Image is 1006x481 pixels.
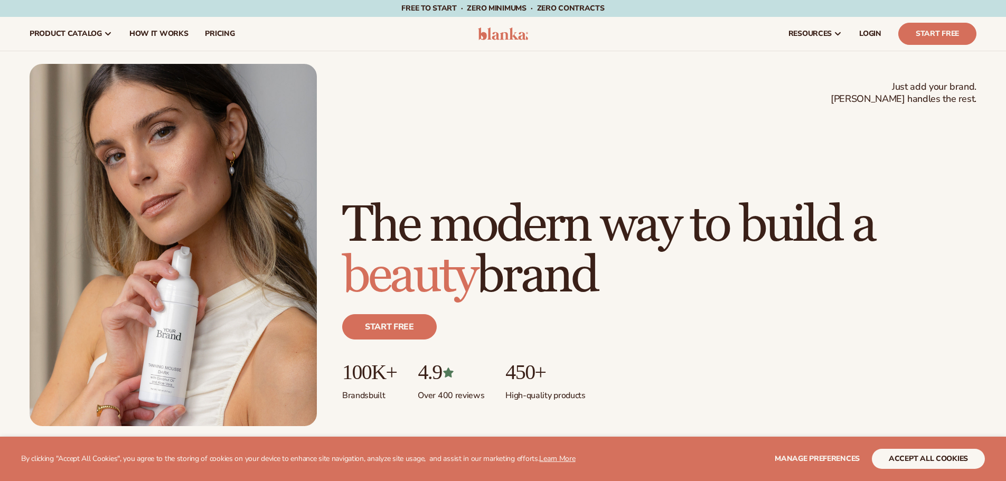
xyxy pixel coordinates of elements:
[775,449,860,469] button: Manage preferences
[898,23,976,45] a: Start Free
[780,17,851,51] a: resources
[859,30,881,38] span: LOGIN
[342,361,397,384] p: 100K+
[30,30,102,38] span: product catalog
[342,200,976,301] h1: The modern way to build a brand
[505,361,585,384] p: 450+
[129,30,189,38] span: How It Works
[30,64,317,426] img: Female holding tanning mousse.
[788,30,832,38] span: resources
[342,245,476,307] span: beauty
[505,384,585,401] p: High-quality products
[196,17,243,51] a: pricing
[851,17,890,51] a: LOGIN
[205,30,234,38] span: pricing
[21,455,576,464] p: By clicking "Accept All Cookies", you agree to the storing of cookies on your device to enhance s...
[401,3,604,13] span: Free to start · ZERO minimums · ZERO contracts
[775,454,860,464] span: Manage preferences
[418,384,484,401] p: Over 400 reviews
[21,17,121,51] a: product catalog
[418,361,484,384] p: 4.9
[478,27,528,40] img: logo
[121,17,197,51] a: How It Works
[872,449,985,469] button: accept all cookies
[342,314,437,339] a: Start free
[539,454,575,464] a: Learn More
[831,81,976,106] span: Just add your brand. [PERSON_NAME] handles the rest.
[342,384,397,401] p: Brands built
